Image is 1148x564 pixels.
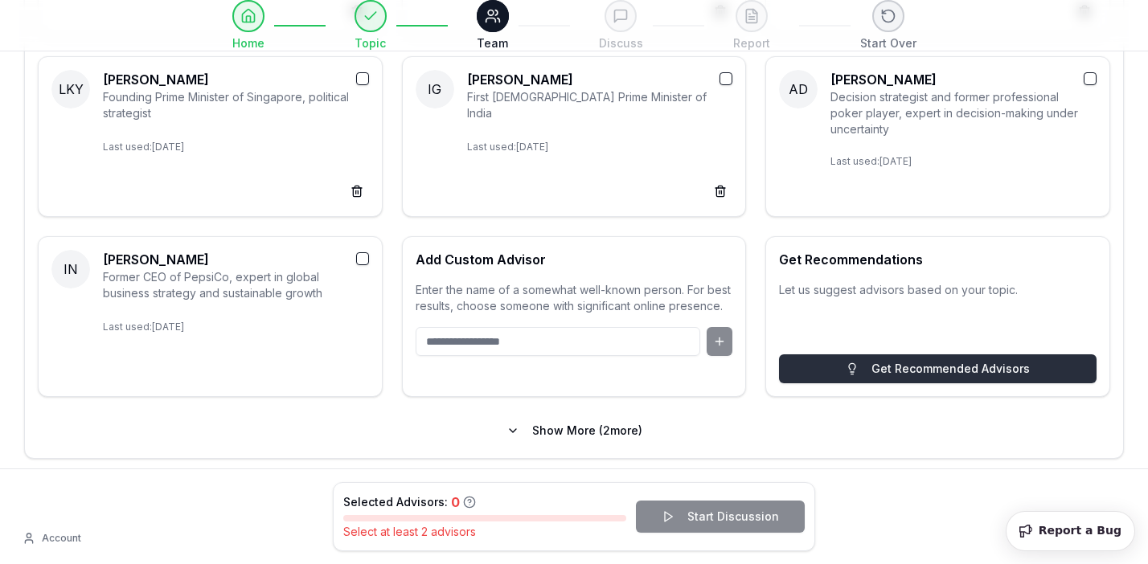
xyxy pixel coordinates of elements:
[830,70,1097,89] h3: [PERSON_NAME]
[42,532,81,545] span: Account
[830,149,1097,168] p: Last used: [DATE]
[343,525,476,538] span: Select at least 2 advisors
[355,35,386,51] span: Topic
[779,70,818,108] span: AD
[13,525,91,551] button: Account
[451,492,460,512] span: 0
[733,35,770,51] span: Report
[51,70,90,108] span: LKY
[467,70,733,89] h3: [PERSON_NAME]
[830,89,1097,136] div: Decision strategist and former professional poker player, expert in decision-making under uncerta...
[599,35,643,51] span: Discuss
[779,354,1097,383] button: Get Recommended Advisors
[103,269,369,301] div: Former CEO of PepsiCo, expert in global business strategy and sustainable growth
[416,282,733,314] p: Enter the name of a somewhat well-known person. For best results, choose someone with significant...
[416,250,733,269] h3: Add Custom Advisor
[103,250,369,269] h3: [PERSON_NAME]
[779,250,1097,269] h3: Get Recommendations
[467,89,733,121] div: First [DEMOGRAPHIC_DATA] Prime Minister of India
[232,35,264,51] span: Home
[477,35,508,51] span: Team
[103,70,369,89] h3: [PERSON_NAME]
[860,35,916,51] span: Start Over
[416,70,454,108] span: IG
[103,314,369,333] p: Last used: [DATE]
[779,282,1097,298] p: Let us suggest advisors based on your topic.
[103,89,369,121] div: Founding Prime Minister of Singapore, political strategist
[467,134,733,153] p: Last used: [DATE]
[343,494,448,510] span: Selected Advisors:
[38,416,1110,445] button: Show More (2more)
[103,134,369,153] p: Last used: [DATE]
[51,250,90,288] span: IN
